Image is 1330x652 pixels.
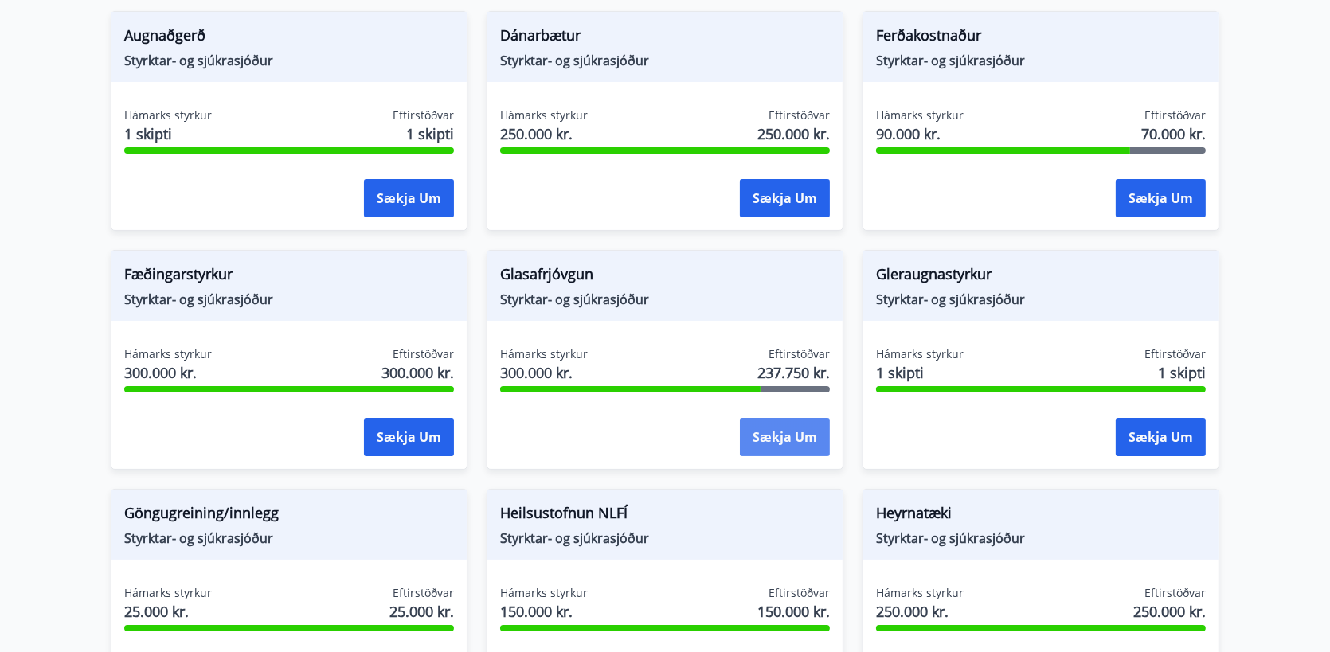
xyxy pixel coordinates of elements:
[876,291,1206,308] span: Styrktar- og sjúkrasjóður
[1158,362,1206,383] span: 1 skipti
[876,585,964,601] span: Hámarks styrkur
[364,418,454,456] button: Sækja um
[124,52,454,69] span: Styrktar- og sjúkrasjóður
[393,107,454,123] span: Eftirstöðvar
[1144,346,1206,362] span: Eftirstöðvar
[876,502,1206,529] span: Heyrnatæki
[1141,123,1206,144] span: 70.000 kr.
[500,25,830,52] span: Dánarbætur
[740,418,830,456] button: Sækja um
[1116,179,1206,217] button: Sækja um
[1144,107,1206,123] span: Eftirstöðvar
[757,601,830,622] span: 150.000 kr.
[876,529,1206,547] span: Styrktar- og sjúkrasjóður
[876,601,964,622] span: 250.000 kr.
[500,291,830,308] span: Styrktar- og sjúkrasjóður
[393,585,454,601] span: Eftirstöðvar
[876,362,964,383] span: 1 skipti
[500,362,588,383] span: 300.000 kr.
[124,585,212,601] span: Hámarks styrkur
[876,25,1206,52] span: Ferðakostnaður
[393,346,454,362] span: Eftirstöðvar
[757,362,830,383] span: 237.750 kr.
[124,123,212,144] span: 1 skipti
[876,52,1206,69] span: Styrktar- og sjúkrasjóður
[500,346,588,362] span: Hámarks styrkur
[406,123,454,144] span: 1 skipti
[124,346,212,362] span: Hámarks styrkur
[500,529,830,547] span: Styrktar- og sjúkrasjóður
[500,52,830,69] span: Styrktar- og sjúkrasjóður
[769,585,830,601] span: Eftirstöðvar
[364,179,454,217] button: Sækja um
[381,362,454,383] span: 300.000 kr.
[500,123,588,144] span: 250.000 kr.
[124,264,454,291] span: Fæðingarstyrkur
[389,601,454,622] span: 25.000 kr.
[500,264,830,291] span: Glasafrjóvgun
[500,585,588,601] span: Hámarks styrkur
[124,502,454,529] span: Göngugreining/innlegg
[876,107,964,123] span: Hámarks styrkur
[876,123,964,144] span: 90.000 kr.
[740,179,830,217] button: Sækja um
[769,107,830,123] span: Eftirstöðvar
[124,601,212,622] span: 25.000 kr.
[124,25,454,52] span: Augnaðgerð
[876,346,964,362] span: Hámarks styrkur
[500,601,588,622] span: 150.000 kr.
[124,362,212,383] span: 300.000 kr.
[757,123,830,144] span: 250.000 kr.
[1116,418,1206,456] button: Sækja um
[500,107,588,123] span: Hámarks styrkur
[124,107,212,123] span: Hámarks styrkur
[500,502,830,529] span: Heilsustofnun NLFÍ
[1133,601,1206,622] span: 250.000 kr.
[876,264,1206,291] span: Gleraugnastyrkur
[769,346,830,362] span: Eftirstöðvar
[124,529,454,547] span: Styrktar- og sjúkrasjóður
[124,291,454,308] span: Styrktar- og sjúkrasjóður
[1144,585,1206,601] span: Eftirstöðvar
